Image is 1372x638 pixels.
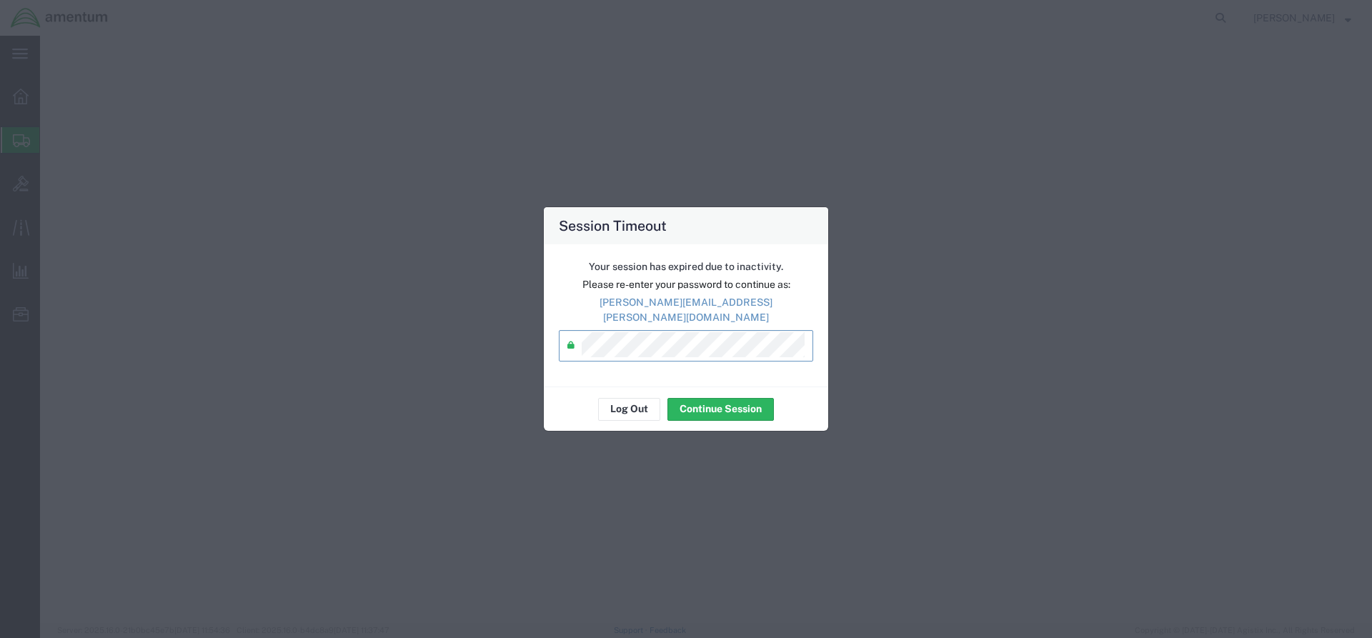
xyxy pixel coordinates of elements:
p: Please re-enter your password to continue as: [559,277,813,292]
p: [PERSON_NAME][EMAIL_ADDRESS][PERSON_NAME][DOMAIN_NAME] [559,295,813,325]
button: Log Out [598,398,660,421]
button: Continue Session [667,398,774,421]
p: Your session has expired due to inactivity. [559,259,813,274]
h4: Session Timeout [559,215,667,236]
